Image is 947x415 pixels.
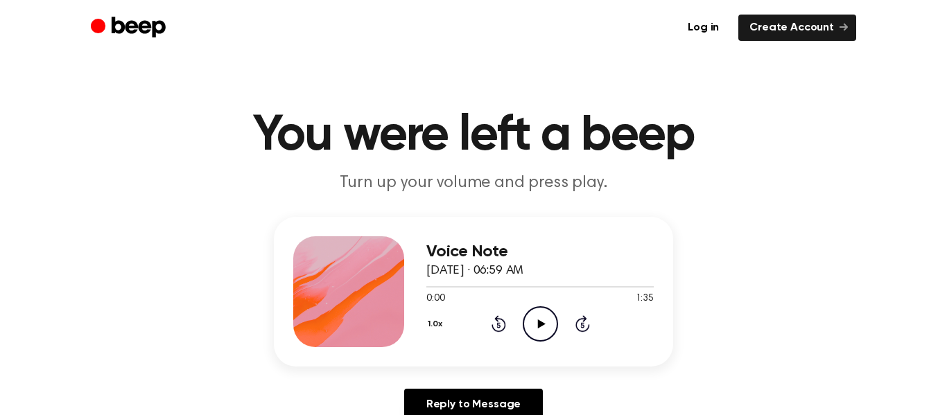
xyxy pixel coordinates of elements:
a: Beep [91,15,169,42]
h3: Voice Note [426,242,654,261]
a: Log in [677,15,730,41]
h1: You were left a beep [119,111,828,161]
span: [DATE] · 06:59 AM [426,265,523,277]
p: Turn up your volume and press play. [207,172,740,195]
a: Create Account [738,15,856,41]
button: 1.0x [426,312,448,336]
span: 1:35 [636,292,654,306]
span: 0:00 [426,292,444,306]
